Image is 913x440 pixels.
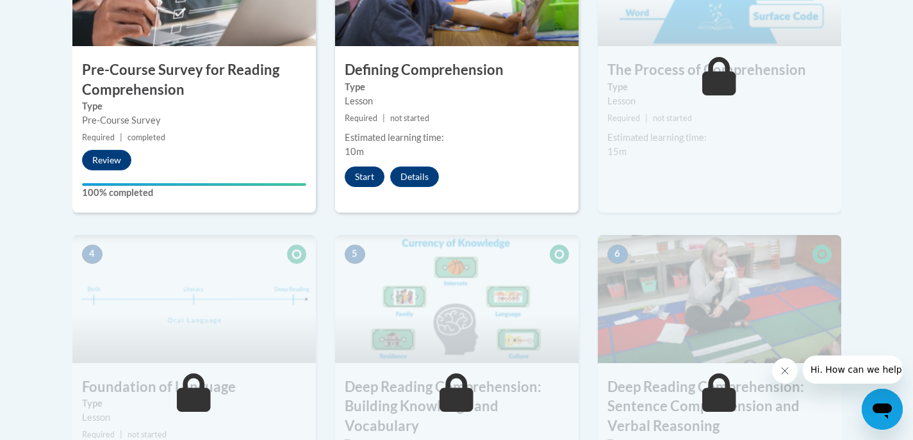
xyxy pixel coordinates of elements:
label: Type [82,396,306,411]
h3: Pre-Course Survey for Reading Comprehension [72,60,316,100]
label: Type [345,80,569,94]
button: Start [345,167,384,187]
h3: Defining Comprehension [335,60,579,80]
span: Required [82,430,115,439]
img: Course Image [335,235,579,363]
div: Estimated learning time: [607,131,832,145]
div: Estimated learning time: [345,131,569,145]
label: Type [82,99,306,113]
h3: The Process of Comprehension [598,60,841,80]
h3: Deep Reading Comprehension: Sentence Comprehension and Verbal Reasoning [598,377,841,436]
span: | [382,113,385,123]
div: Lesson [345,94,569,108]
span: | [120,430,122,439]
iframe: Message from company [803,355,903,384]
label: 100% completed [82,186,306,200]
span: | [645,113,648,123]
h3: Deep Reading Comprehension: Building Knowledge and Vocabulary [335,377,579,436]
span: Required [607,113,640,123]
span: not started [390,113,429,123]
span: | [120,133,122,142]
button: Details [390,167,439,187]
h3: Foundation of Language [72,377,316,397]
div: Lesson [82,411,306,425]
label: Type [607,80,832,94]
span: Required [345,113,377,123]
span: not started [127,430,167,439]
button: Review [82,150,131,170]
span: 6 [607,245,628,264]
span: 15m [607,146,627,157]
span: not started [653,113,692,123]
iframe: Close message [772,358,798,384]
img: Course Image [72,235,316,363]
span: Required [82,133,115,142]
div: Pre-Course Survey [82,113,306,127]
span: Hi. How can we help? [8,9,104,19]
div: Lesson [607,94,832,108]
span: 5 [345,245,365,264]
iframe: Button to launch messaging window [862,389,903,430]
span: 10m [345,146,364,157]
div: Your progress [82,183,306,186]
img: Course Image [598,235,841,363]
span: 4 [82,245,103,264]
span: completed [127,133,165,142]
